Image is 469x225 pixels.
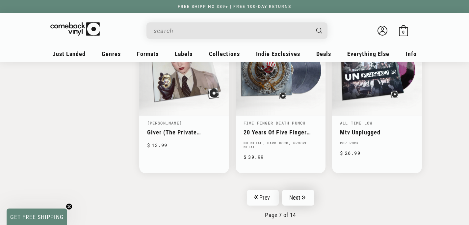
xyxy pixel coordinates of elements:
[244,129,318,136] a: 20 Years Of Five Finger Death Punch - Best Of (Volume 1)
[310,22,328,39] button: Search
[102,50,121,57] span: Genres
[139,190,422,218] nav: Pagination
[66,203,72,210] button: Close teaser
[402,30,404,35] span: 0
[146,22,327,39] div: Search
[209,50,240,57] span: Collections
[137,50,159,57] span: Formats
[316,50,331,57] span: Deals
[7,209,67,225] div: GET FREE SHIPPINGClose teaser
[256,50,300,57] span: Indie Exclusives
[147,120,182,126] a: [PERSON_NAME]
[147,129,221,136] a: Giver (The Private Investigator)
[139,211,422,218] p: Page 7 of 14
[171,4,298,9] a: FREE SHIPPING $89+ | FREE 100-DAY RETURNS
[347,50,389,57] span: Everything Else
[282,190,314,206] a: Next
[244,120,306,126] a: Five Finger Death Punch
[53,50,86,57] span: Just Landed
[406,50,417,57] span: Info
[10,213,64,220] span: GET FREE SHIPPING
[340,129,414,136] a: Mtv Unplugged
[247,190,279,206] a: Prev
[154,24,310,38] input: When autocomplete results are available use up and down arrows to review and enter to select
[340,120,372,126] a: All Time Low
[175,50,193,57] span: Labels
